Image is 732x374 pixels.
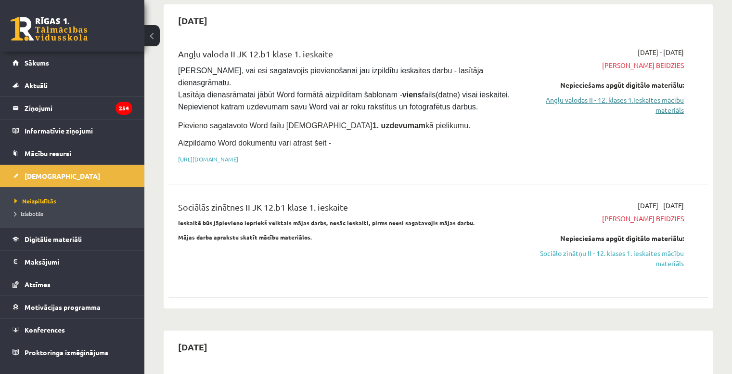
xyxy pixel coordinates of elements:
span: Digitālie materiāli [25,235,82,243]
a: Ziņojumi254 [13,97,132,119]
span: Atzīmes [25,280,51,289]
a: Rīgas 1. Tālmācības vidusskola [11,17,88,41]
span: [PERSON_NAME], vai esi sagatavojis pievienošanai jau izpildītu ieskaites darbu - lasītāja dienasg... [178,67,512,111]
a: [URL][DOMAIN_NAME] [178,155,238,163]
a: Sociālo zinātņu II - 12. klases 1. ieskaites mācību materiāls [525,248,684,268]
span: Motivācijas programma [25,303,101,311]
a: Aktuāli [13,74,132,96]
span: Neizpildītās [14,197,56,205]
a: Informatīvie ziņojumi [13,120,132,142]
h2: [DATE] [168,335,217,358]
span: Konferences [25,325,65,334]
span: Proktoringa izmēģinājums [25,348,108,357]
div: Nepieciešams apgūt digitālo materiālu: [525,233,684,243]
div: Angļu valoda II JK 12.b1 klase 1. ieskaite [178,47,511,65]
span: Mācību resursi [25,149,71,158]
span: [DEMOGRAPHIC_DATA] [25,172,100,180]
span: Izlabotās [14,210,43,217]
span: [DATE] - [DATE] [638,200,684,211]
div: Sociālās zinātnes II JK 12.b1 klase 1. ieskaite [178,200,511,218]
a: [DEMOGRAPHIC_DATA] [13,165,132,187]
span: Pievieno sagatavoto Word failu [DEMOGRAPHIC_DATA] kā pielikumu. [178,121,470,130]
span: [PERSON_NAME] beidzies [525,214,684,224]
a: Izlabotās [14,209,135,218]
a: Atzīmes [13,273,132,295]
span: [DATE] - [DATE] [638,47,684,57]
a: Sākums [13,52,132,74]
strong: 1. uzdevumam [372,121,425,130]
a: Proktoringa izmēģinājums [13,341,132,363]
a: Konferences [13,319,132,341]
strong: viens [402,91,422,99]
span: Aizpildāmo Word dokumentu vari atrast šeit - [178,139,331,147]
h2: [DATE] [168,9,217,32]
a: Neizpildītās [14,197,135,205]
i: 254 [116,102,132,115]
legend: Informatīvie ziņojumi [25,120,132,142]
a: Angļu valodas II - 12. klases 1.ieskaites mācību materiāls [525,95,684,115]
legend: Maksājumi [25,251,132,273]
legend: Ziņojumi [25,97,132,119]
strong: Ieskaitē būs jāpievieno iepriekš veiktais mājas darbs, nesāc ieskaiti, pirms neesi sagatavojis mā... [178,219,475,227]
span: Sākums [25,58,49,67]
a: Motivācijas programma [13,296,132,318]
strong: Mājas darba aprakstu skatīt mācību materiālos. [178,233,312,241]
div: Nepieciešams apgūt digitālo materiālu: [525,80,684,90]
a: Digitālie materiāli [13,228,132,250]
span: [PERSON_NAME] beidzies [525,60,684,70]
a: Mācību resursi [13,142,132,164]
a: Maksājumi [13,251,132,273]
span: Aktuāli [25,81,48,90]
